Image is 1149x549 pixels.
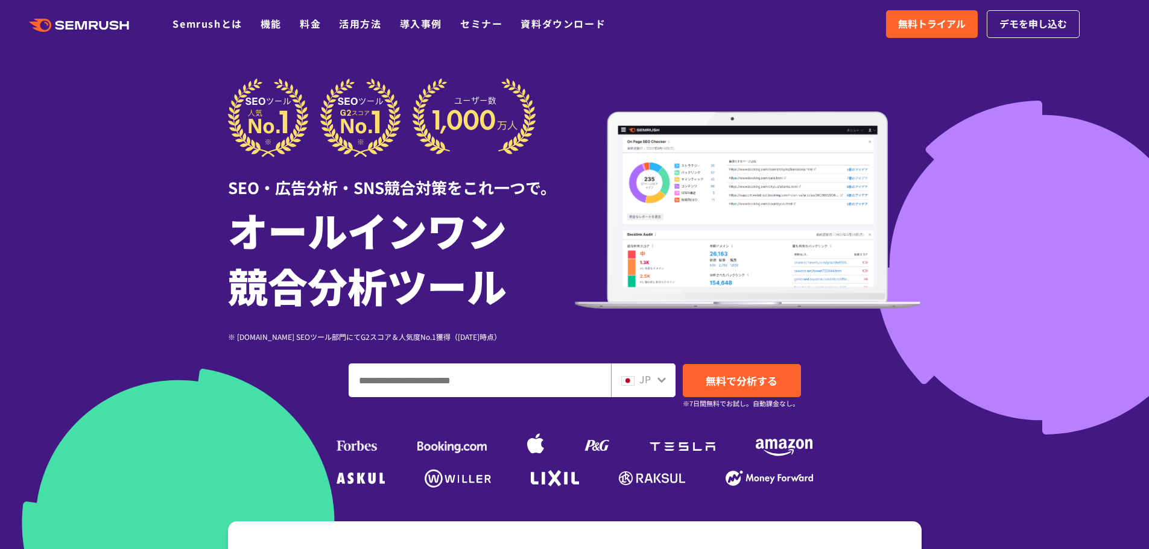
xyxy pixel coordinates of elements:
a: Semrushとは [173,16,242,31]
a: 機能 [261,16,282,31]
h1: オールインワン 競合分析ツール [228,202,575,313]
a: 導入事例 [400,16,442,31]
a: デモを申し込む [987,10,1080,38]
a: 無料で分析する [683,364,801,397]
span: 無料で分析する [706,373,777,388]
div: ※ [DOMAIN_NAME] SEOツール部門にてG2スコア＆人気度No.1獲得（[DATE]時点） [228,331,575,342]
span: デモを申し込む [999,16,1067,32]
input: ドメイン、キーワードまたはURLを入力してください [349,364,610,397]
a: セミナー [460,16,502,31]
a: 料金 [300,16,321,31]
a: 資料ダウンロード [521,16,606,31]
div: SEO・広告分析・SNS競合対策をこれ一つで。 [228,157,575,199]
small: ※7日間無料でお試し。自動課金なし。 [683,398,799,409]
a: 活用方法 [339,16,381,31]
span: 無料トライアル [898,16,966,32]
a: 無料トライアル [886,10,978,38]
span: JP [639,372,651,386]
